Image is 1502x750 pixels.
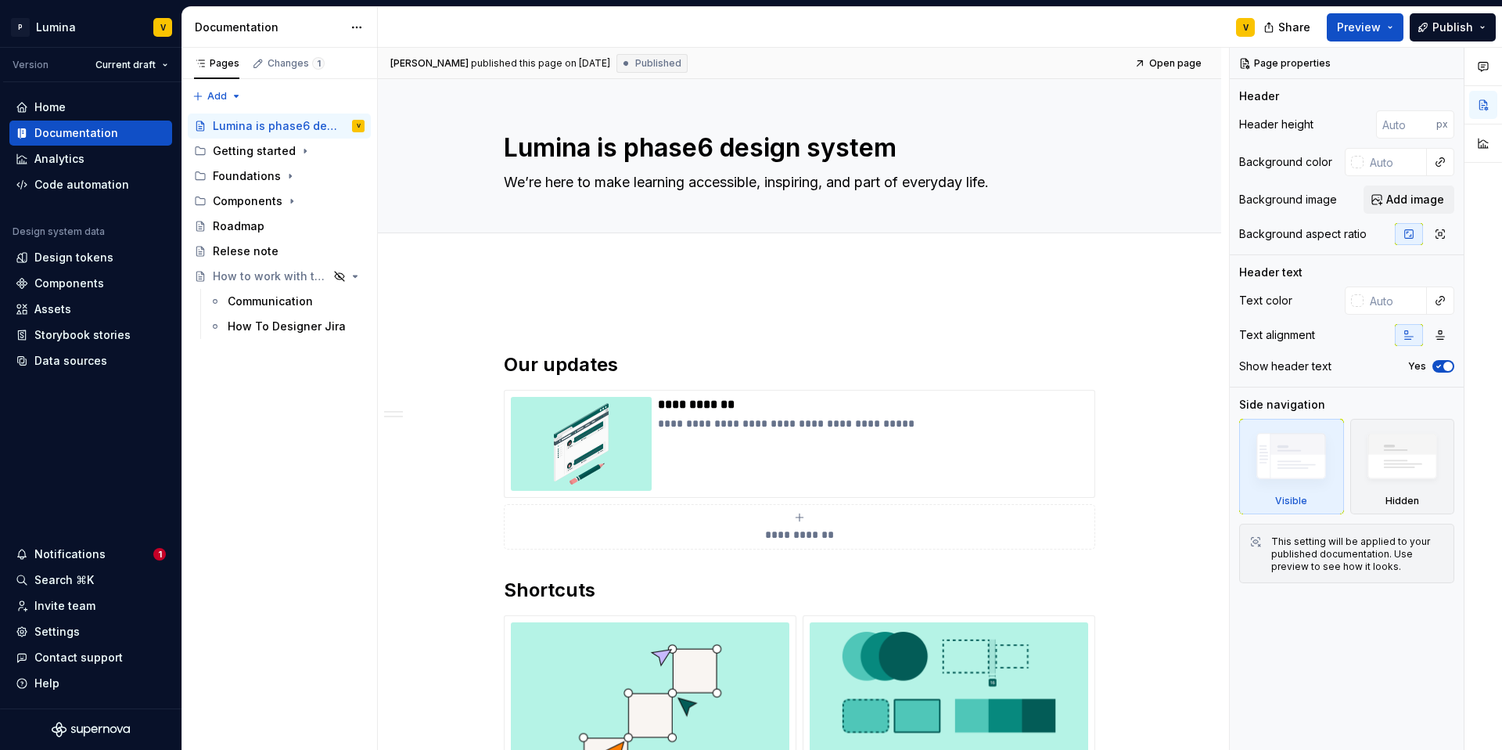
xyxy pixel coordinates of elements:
a: Settings [9,619,172,644]
button: Preview [1327,13,1403,41]
a: Roadmap [188,214,371,239]
div: How to work with the Design Team [213,269,329,284]
span: 1 [153,548,166,561]
a: Relese note [188,239,371,264]
a: Design tokens [9,245,172,270]
div: Visible [1239,419,1344,514]
a: Storybook stories [9,323,172,348]
button: Notifications1 [9,542,172,567]
div: Text alignment [1239,327,1315,343]
button: PLuminaV [3,10,178,44]
div: published this page on [DATE] [471,57,610,70]
div: Notifications [34,546,106,562]
div: Contact support [34,650,123,665]
div: V [357,118,361,134]
span: 1 [312,57,325,70]
div: Visible [1275,495,1307,507]
label: Yes [1408,360,1426,373]
div: Hidden [1350,419,1455,514]
a: Components [9,271,172,296]
div: Data sources [34,353,107,369]
div: Roadmap [213,218,264,234]
span: Publish [1432,20,1473,35]
span: Add [207,90,227,103]
div: Components [34,276,104,291]
button: Current draft [88,54,175,76]
button: Help [9,671,172,696]
span: Published [635,57,681,70]
button: Add image [1364,186,1454,214]
img: 488c1fb3-63d1-4068-9762-9cdf377d4448.png [511,397,652,491]
input: Auto [1364,287,1427,315]
input: Auto [1376,110,1436,139]
div: Assets [34,301,71,317]
div: V [1243,21,1249,34]
svg: Supernova Logo [52,722,130,737]
div: Home [34,99,66,115]
div: Background color [1239,154,1332,170]
div: Analytics [34,151,84,167]
a: How to work with the Design Team [188,264,371,289]
strong: Shortcuts [504,579,595,601]
div: Getting started [213,143,296,159]
div: Code automation [34,177,129,193]
div: Communication [228,294,313,309]
div: Foundations [188,164,371,189]
div: Getting started [188,139,371,164]
textarea: Lumina is phase6 design system [501,129,1092,167]
a: Analytics [9,146,172,171]
div: Documentation [195,20,343,35]
a: How To Designer Jira [203,314,371,339]
div: Lumina [36,20,76,35]
div: Help [34,676,59,691]
a: Open page [1130,52,1209,74]
div: P [11,18,30,37]
div: Version [13,59,49,71]
input: Auto [1364,148,1427,176]
a: Home [9,95,172,120]
div: Foundations [213,168,281,184]
div: Design system data [13,225,105,238]
a: Code automation [9,172,172,197]
div: Pages [194,57,239,70]
div: Search ⌘K [34,572,94,588]
span: Share [1278,20,1310,35]
span: Preview [1337,20,1381,35]
div: Invite team [34,598,95,614]
div: How To Designer Jira [228,319,346,334]
button: Add [188,85,246,107]
button: Contact support [9,645,172,670]
p: px [1436,118,1448,131]
strong: Our updates [504,353,618,376]
div: Components [213,193,282,209]
div: Side navigation [1239,397,1325,413]
div: Storybook stories [34,327,131,343]
div: Page tree [188,114,371,339]
a: Communication [203,289,371,314]
div: Header height [1239,117,1313,132]
div: Lumina is phase6 design system [213,118,342,134]
span: [PERSON_NAME] [390,57,469,70]
div: Changes [268,57,325,70]
div: Text color [1239,293,1292,308]
textarea: We’re here to make learning accessible, inspiring, and part of everyday life. [501,170,1092,195]
span: Current draft [95,59,156,71]
div: Documentation [34,125,118,141]
div: Settings [34,624,80,640]
a: Invite team [9,593,172,618]
span: Open page [1149,57,1202,70]
div: Background aspect ratio [1239,226,1367,242]
div: Background image [1239,192,1337,207]
div: This setting will be applied to your published documentation. Use preview to see how it looks. [1271,535,1444,573]
div: Components [188,189,371,214]
a: Data sources [9,348,172,373]
div: Relese note [213,243,278,259]
button: Search ⌘K [9,568,172,593]
span: Add image [1386,192,1444,207]
div: Hidden [1385,495,1419,507]
button: Publish [1410,13,1496,41]
button: Share [1256,13,1321,41]
div: Header [1239,88,1279,104]
a: Lumina is phase6 design systemV [188,114,371,139]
